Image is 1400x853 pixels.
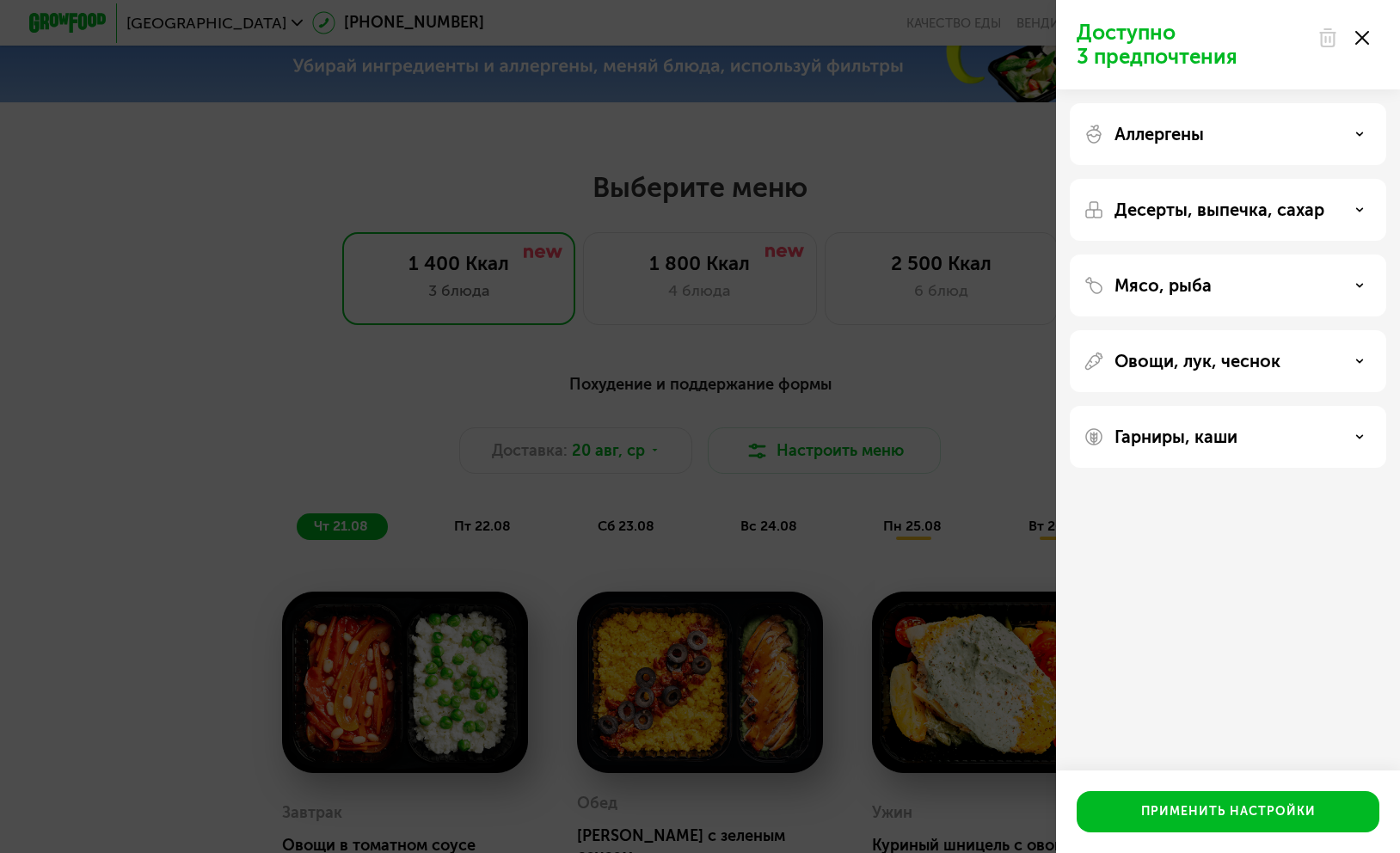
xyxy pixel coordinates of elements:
[1141,803,1316,820] div: Применить настройки
[1114,351,1280,371] p: Овощи, лук, чеснок
[1114,426,1237,447] p: Гарниры, каши
[1114,199,1324,220] p: Десерты, выпечка, сахар
[1114,275,1212,296] p: Мясо, рыба
[1077,791,1379,832] button: Применить настройки
[1077,21,1307,69] p: Доступно 3 предпочтения
[1114,124,1204,144] p: Аллергены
